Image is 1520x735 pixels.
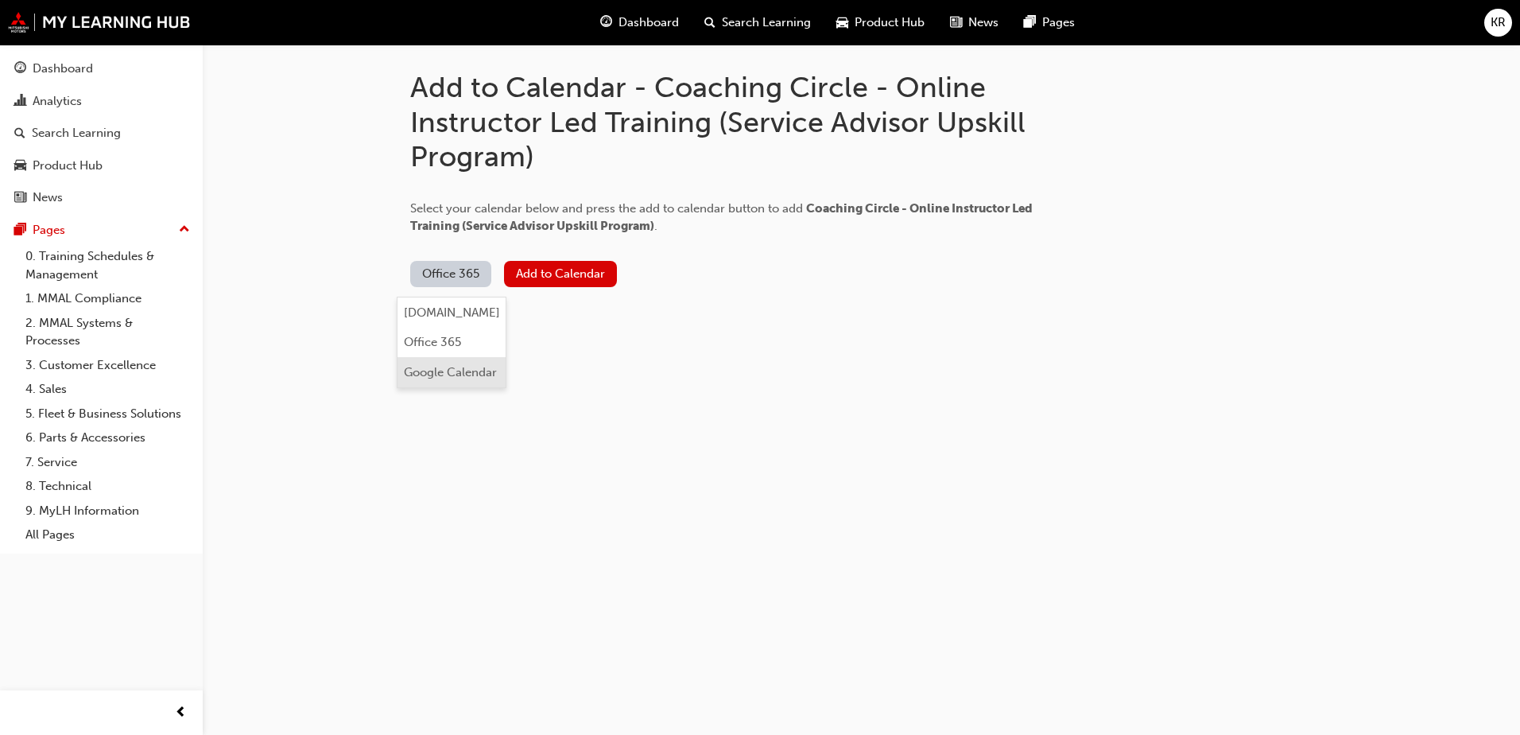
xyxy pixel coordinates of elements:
[404,333,461,352] div: Office 365
[1484,9,1512,37] button: KR
[14,126,25,141] span: search-icon
[33,221,65,239] div: Pages
[6,216,196,245] button: Pages
[6,87,196,116] a: Analytics
[6,51,196,216] button: DashboardAnalyticsSearch LearningProduct HubNews
[6,151,196,181] a: Product Hub
[410,261,491,287] button: Office 365
[397,328,506,358] button: Office 365
[6,119,196,148] a: Search Learning
[19,450,196,475] a: 7. Service
[1042,14,1075,32] span: Pages
[19,311,196,353] a: 2. MMAL Systems & Processes
[1011,6,1088,39] a: pages-iconPages
[6,183,196,212] a: News
[14,95,26,109] span: chart-icon
[19,523,196,547] a: All Pages
[855,14,925,32] span: Product Hub
[587,6,692,39] a: guage-iconDashboard
[1024,13,1036,33] span: pages-icon
[179,220,190,240] span: up-icon
[19,474,196,499] a: 8. Technical
[1491,14,1506,32] span: KR
[397,297,506,328] button: [DOMAIN_NAME]
[618,14,679,32] span: Dashboard
[404,304,500,322] div: [DOMAIN_NAME]
[19,402,196,426] a: 5. Fleet & Business Solutions
[19,426,196,450] a: 6. Parts & Accessories
[14,159,26,173] span: car-icon
[836,13,848,33] span: car-icon
[19,377,196,402] a: 4. Sales
[175,703,187,723] span: prev-icon
[410,201,1033,234] span: Select your calendar below and press the add to calendar button to add .
[14,191,26,205] span: news-icon
[397,357,506,387] button: Google Calendar
[950,13,962,33] span: news-icon
[404,364,497,382] div: Google Calendar
[8,12,191,33] img: mmal
[19,244,196,286] a: 0. Training Schedules & Management
[19,499,196,523] a: 9. MyLH Information
[14,62,26,76] span: guage-icon
[19,286,196,311] a: 1. MMAL Compliance
[19,353,196,378] a: 3. Customer Excellence
[937,6,1011,39] a: news-iconNews
[824,6,937,39] a: car-iconProduct Hub
[704,13,715,33] span: search-icon
[600,13,612,33] span: guage-icon
[33,92,82,111] div: Analytics
[722,14,811,32] span: Search Learning
[968,14,998,32] span: News
[33,189,63,207] div: News
[33,157,103,175] div: Product Hub
[504,261,617,287] button: Add to Calendar
[14,224,26,238] span: pages-icon
[410,70,1046,174] h1: Add to Calendar - Coaching Circle - Online Instructor Led Training (Service Advisor Upskill Program)
[32,124,121,142] div: Search Learning
[692,6,824,39] a: search-iconSearch Learning
[33,60,93,78] div: Dashboard
[6,54,196,84] a: Dashboard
